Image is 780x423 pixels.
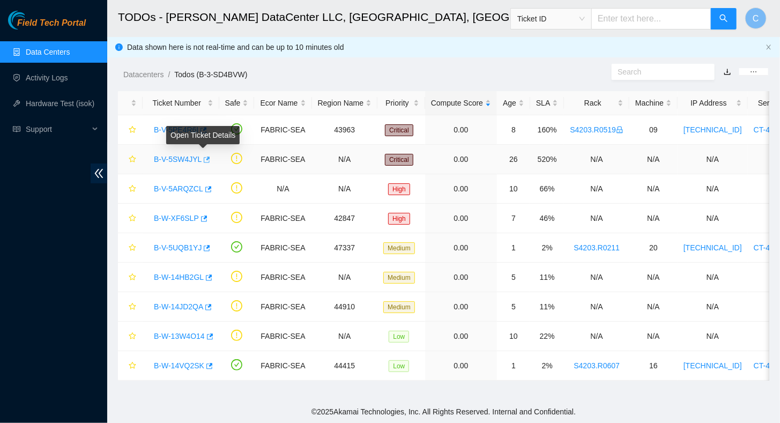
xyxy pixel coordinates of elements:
span: search [719,14,728,24]
span: exclamation-circle [231,300,242,311]
span: star [129,185,136,194]
td: 0.00 [425,322,497,351]
td: FABRIC-SEA [254,204,311,233]
td: 42847 [312,204,378,233]
a: download [724,68,731,76]
span: star [129,214,136,223]
span: check-circle [231,123,242,135]
span: lock [616,126,623,133]
span: star [129,155,136,164]
span: Field Tech Portal [17,18,86,28]
td: FABRIC-SEA [254,322,311,351]
button: star [124,180,137,197]
td: 46% [530,204,564,233]
td: 8 [497,115,530,145]
span: star [129,362,136,370]
span: star [129,332,136,341]
td: N/A [629,204,678,233]
td: 10 [497,174,530,204]
td: 44910 [312,292,378,322]
button: close [766,44,772,51]
span: close [766,44,772,50]
span: read [13,125,20,133]
td: 0.00 [425,204,497,233]
td: 5 [497,292,530,322]
td: 09 [629,115,678,145]
td: 520% [530,145,564,174]
td: N/A [629,174,678,204]
button: star [124,210,137,227]
td: 2% [530,233,564,263]
span: ellipsis [750,68,757,76]
a: B-W-13W4O14 [154,332,205,340]
span: star [129,126,136,135]
a: Data Centers [26,48,70,56]
a: [TECHNICAL_ID] [684,125,742,134]
span: exclamation-circle [231,271,242,282]
td: 0.00 [425,115,497,145]
span: exclamation-circle [231,212,242,223]
a: B-V-5SW4JYL [154,155,202,164]
td: 20 [629,233,678,263]
td: FABRIC-SEA [254,115,311,145]
input: Enter text here... [591,8,711,29]
td: N/A [564,145,629,174]
img: Akamai Technologies [8,11,54,29]
td: N/A [312,322,378,351]
td: 11% [530,263,564,292]
a: Datacenters [123,70,164,79]
td: 43963 [312,115,378,145]
td: N/A [312,263,378,292]
td: N/A [312,174,378,204]
td: N/A [678,145,748,174]
td: 1 [497,233,530,263]
span: check-circle [231,241,242,253]
footer: © 2025 Akamai Technologies, Inc. All Rights Reserved. Internal and Confidential. [107,400,780,423]
span: High [388,183,410,195]
td: FABRIC-SEA [254,145,311,174]
span: Ticket ID [517,11,585,27]
button: download [716,63,739,80]
span: exclamation-circle [231,330,242,341]
td: N/A [254,174,311,204]
button: star [124,239,137,256]
span: Low [389,331,409,343]
a: [TECHNICAL_ID] [684,243,742,252]
a: Hardware Test (isok) [26,99,94,108]
td: 22% [530,322,564,351]
td: N/A [564,263,629,292]
td: 5 [497,263,530,292]
button: search [711,8,737,29]
td: 0.00 [425,263,497,292]
button: star [124,298,137,315]
td: FABRIC-SEA [254,351,311,381]
span: Medium [383,272,415,284]
td: N/A [678,292,748,322]
td: N/A [564,204,629,233]
a: B-W-14VQ2SK [154,361,204,370]
button: star [124,357,137,374]
td: FABRIC-SEA [254,292,311,322]
span: Medium [383,301,415,313]
td: 0.00 [425,233,497,263]
td: 1 [497,351,530,381]
a: Todos (B-3-SD4BVW) [174,70,247,79]
a: B-W-XF6SLP [154,214,199,222]
a: Akamai TechnologiesField Tech Portal [8,19,86,33]
td: N/A [564,292,629,322]
input: Search [618,66,700,78]
td: 47337 [312,233,378,263]
a: B-V-5PE4R6I [154,125,198,134]
td: 10 [497,322,530,351]
td: FABRIC-SEA [254,233,311,263]
a: S4203.R0211 [574,243,620,252]
td: 66% [530,174,564,204]
span: Support [26,118,89,140]
button: star [124,328,137,345]
td: 2% [530,351,564,381]
a: Activity Logs [26,73,68,82]
td: N/A [312,145,378,174]
span: check-circle [231,359,242,370]
a: B-V-5UQB1YJ [154,243,202,252]
span: exclamation-circle [231,153,242,164]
